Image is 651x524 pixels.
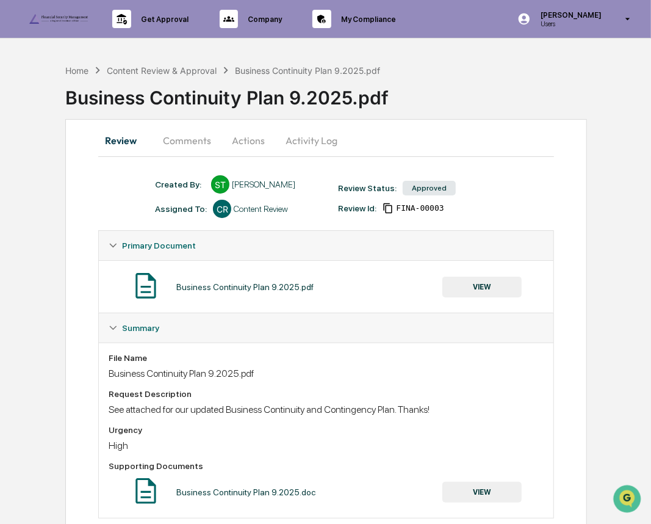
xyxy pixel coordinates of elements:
p: Get Approval [131,15,195,24]
p: Company [238,15,288,24]
span: 4a8fea80-6dff-46bb-86b8-65ff5c9b9ae1 [396,203,444,213]
div: secondary tabs example [98,126,554,155]
div: Primary Document [99,260,553,313]
button: Actions [221,126,276,155]
button: Review [98,126,153,155]
div: Urgency [109,425,544,435]
button: Start new chat [207,97,222,112]
div: Primary Document [99,231,553,260]
div: Summary [99,343,553,518]
p: How can we help? [12,26,222,45]
div: Summary [99,313,553,343]
div: Start new chat [41,93,200,106]
span: Pylon [121,207,148,216]
a: Powered byPylon [86,206,148,216]
div: Content Review [234,204,288,214]
img: logo [29,14,88,24]
div: Business Continuity Plan 9.2025.pdf [65,77,651,109]
a: 🔎Data Lookup [7,172,82,194]
span: Summary [122,323,159,333]
div: Business Continuity Plan 9.2025.pdf [235,65,380,76]
button: Activity Log [276,126,347,155]
p: [PERSON_NAME] [531,10,608,20]
div: 🗄️ [88,155,98,165]
div: Assigned To: [155,204,207,214]
div: CR [213,200,231,218]
img: Document Icon [131,271,161,301]
div: Supporting Documents [109,461,544,471]
p: Users [531,20,608,28]
div: 🔎 [12,178,22,188]
button: VIEW [442,482,522,503]
a: 🗄️Attestations [84,149,156,171]
div: [PERSON_NAME] [232,180,295,189]
span: Data Lookup [24,177,77,189]
div: High [109,440,544,451]
div: Created By: ‎ ‎ [155,180,205,189]
div: 🖐️ [12,155,22,165]
span: Preclearance [24,154,79,166]
img: 1746055101610-c473b297-6a78-478c-a979-82029cc54cd1 [12,93,34,115]
div: Review Id: [338,203,376,213]
img: Document Icon [131,476,161,506]
iframe: Open customer support [612,484,645,517]
span: Attestations [101,154,151,166]
div: Content Review & Approval [107,65,217,76]
span: Primary Document [122,241,196,250]
div: Business Continuity Plan 9.2025.pdf [176,282,314,292]
div: See attached for our updated Business Continuity and Contingency Plan. Thanks! [109,404,544,415]
div: Business Continuity Plan 9.2025.pdf [109,368,544,379]
div: ST [211,175,229,194]
button: Comments [153,126,221,155]
div: Home [65,65,88,76]
div: Approved [403,181,456,195]
div: We're available if you need us! [41,106,154,115]
a: 🖐️Preclearance [7,149,84,171]
div: Request Description [109,389,544,399]
div: Review Status: [338,183,397,193]
div: File Name [109,353,544,363]
button: VIEW [442,277,522,297]
p: My Compliance [331,15,402,24]
div: Business Continuity Plan 9.2025.doc [176,487,315,497]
